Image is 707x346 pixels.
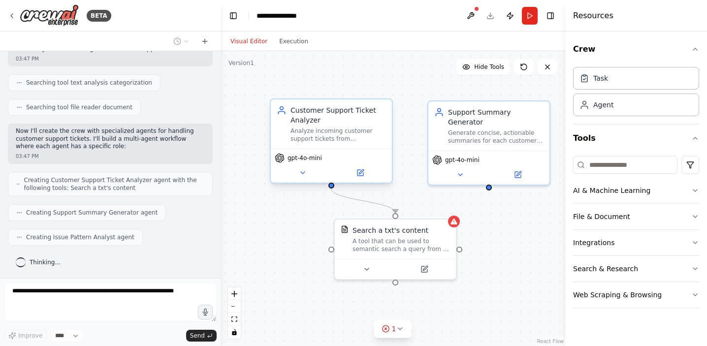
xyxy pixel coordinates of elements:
span: Searching tool file reader document [26,103,132,111]
button: Hide right sidebar [544,9,557,23]
button: Switch to previous chat [169,35,193,47]
a: React Flow attribution [537,339,564,344]
button: Crew [573,35,699,63]
span: Creating Issue Pattern Analyst agent [26,233,134,241]
span: Send [190,332,205,340]
button: zoom out [228,300,241,313]
img: TXTSearchTool [341,225,349,233]
div: Customer Support Ticket Analyzer [290,105,386,125]
button: Tools [573,125,699,152]
p: Now I'll create the crew with specialized agents for handling customer support tickets. I'll buil... [16,127,205,151]
div: Search a txt's content [353,225,428,235]
button: Execution [273,35,314,47]
div: Support Summary GeneratorGenerate concise, actionable summaries for each customer support ticket,... [427,100,550,186]
button: Send [186,330,217,342]
div: 03:47 PM [16,55,205,63]
div: TXTSearchToolSearch a txt's contentA tool that can be used to semantic search a query from a txt'... [334,219,457,280]
button: Open in side panel [396,263,452,275]
span: Searching tool text analysis categorization [26,79,152,87]
button: Open in side panel [332,167,388,179]
span: Hide Tools [474,63,504,71]
h4: Resources [573,10,613,22]
g: Edge from aa9762de-f46e-43eb-94bc-97ed0b6dda28 to cbfdd012-5635-4455-b9e3-48d347b5deba [326,189,400,213]
button: Click to speak your automation idea [198,305,213,319]
button: toggle interactivity [228,326,241,339]
button: AI & Machine Learning [573,178,699,203]
button: 1 [374,320,412,338]
button: Search & Research [573,256,699,282]
img: Logo [20,4,79,27]
span: Improve [18,332,42,340]
div: Version 1 [228,59,254,67]
div: Tools [573,152,699,316]
div: React Flow controls [228,287,241,339]
div: Generate concise, actionable summaries for each customer support ticket, highlighting the custome... [448,129,544,145]
div: BETA [87,10,111,22]
button: Improve [4,329,47,342]
button: Open in side panel [490,169,546,181]
button: Web Scraping & Browsing [573,282,699,308]
span: Creating Customer Support Ticket Analyzer agent with the following tools: Search a txt's content [24,176,204,192]
span: Creating Support Summary Generator agent [26,209,158,217]
span: gpt-4o-mini [445,156,480,164]
div: Support Summary Generator [448,107,544,127]
span: gpt-4o-mini [288,154,322,162]
div: 03:47 PM [16,153,205,160]
button: Integrations [573,230,699,255]
button: File & Document [573,204,699,229]
div: Task [593,73,608,83]
span: 1 [392,324,396,334]
button: Visual Editor [225,35,273,47]
button: zoom in [228,287,241,300]
button: Hide left sidebar [226,9,240,23]
button: Hide Tools [456,59,510,75]
div: Crew [573,63,699,124]
div: A tool that can be used to semantic search a query from a txt's content. [353,237,450,253]
div: Analyze incoming customer support tickets from {ticket_source} and categorize them by urgency lev... [290,127,386,143]
span: Thinking... [30,258,61,266]
nav: breadcrumb [257,11,307,21]
button: fit view [228,313,241,326]
button: Start a new chat [197,35,213,47]
div: Customer Support Ticket AnalyzerAnalyze incoming customer support tickets from {ticket_source} an... [270,100,393,186]
div: Agent [593,100,613,110]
